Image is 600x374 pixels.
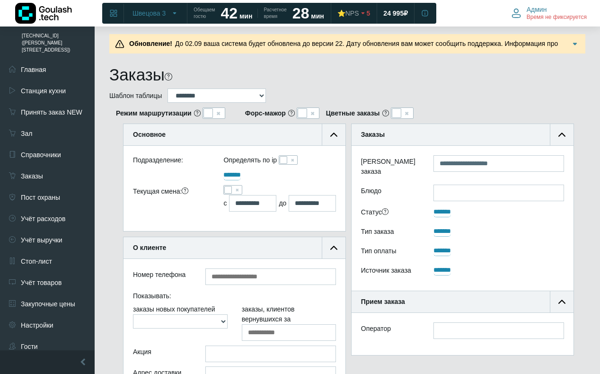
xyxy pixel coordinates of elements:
[288,110,295,116] i: <b>Важно: При включении применяется на все подразделения компании!</b> <br/> Если режим "Форс-маж...
[126,40,558,57] span: До 02.09 ваша система будет обновлена до версии 22. Дату обновления вам может сообщить поддержка....
[361,298,405,305] b: Прием заказа
[354,155,426,180] label: [PERSON_NAME] заказа
[330,244,337,251] img: collapse
[245,108,286,118] b: Форс-мажор
[527,14,587,21] span: Время не фиксируется
[382,208,388,215] i: Принят — заказ принят в работу, готовится, водитель не назначен.<br/>Отложен — оформлен заранее, ...
[558,298,565,305] img: collapse
[361,324,391,334] label: Оператор
[129,40,172,47] b: Обновление!
[223,155,277,165] label: Определять по ip
[326,108,380,118] b: Цветные заказы
[235,304,344,341] div: заказы, клиентов вернувшихся за
[570,39,580,49] img: Подробнее
[527,5,547,14] span: Админ
[165,73,172,80] i: На этой странице можно найти заказ, используя различные фильтры. Все пункты заполнять необязатель...
[337,9,359,18] div: ⭐
[133,244,166,251] b: О клиенте
[223,195,336,212] div: с до
[383,9,404,18] span: 24 995
[404,9,408,18] span: ₽
[292,5,309,22] strong: 28
[182,187,188,194] i: Важно! Если нужно найти заказ за сегодняшнюю дату,<br/>необходимо поставить галочку в поле текуща...
[558,131,565,138] img: collapse
[115,39,124,49] img: Предупреждение
[15,3,72,24] img: Логотип компании Goulash.tech
[109,65,165,85] h1: Заказы
[126,346,198,362] div: Акция
[116,108,192,118] b: Режим маршрутизации
[354,185,426,201] label: Блюдо
[194,110,201,116] i: Это режим, отображающий распределение заказов по маршрутам и курьерам
[194,7,215,20] span: Обещаем гостю
[126,155,216,169] div: Подразделение:
[354,264,426,279] div: Источник заказа
[127,6,184,21] button: Швецова 3
[126,304,235,341] div: заказы новых покупателей
[221,5,238,22] strong: 42
[345,9,359,17] span: NPS
[311,12,324,20] span: мин
[367,9,371,18] span: 5
[109,91,162,101] label: Шаблон таблицы
[132,9,166,18] span: Швецова 3
[126,290,343,304] div: Показывать:
[332,5,376,22] a: ⭐NPS 5
[126,185,216,212] div: Текущая смена:
[354,206,426,221] div: Статус
[126,268,198,285] div: Номер телефона
[378,5,414,22] a: 24 995 ₽
[354,225,426,240] div: Тип заказа
[506,3,592,23] button: Админ Время не фиксируется
[239,12,252,20] span: мин
[264,7,286,20] span: Расчетное время
[330,131,337,138] img: collapse
[382,110,389,116] i: При включении настройки заказы в таблице будут подсвечиваться в зависимости от статуса следующими...
[361,131,385,138] b: Заказы
[188,5,329,22] a: Обещаем гостю 42 мин Расчетное время 28 мин
[133,131,166,138] b: Основное
[354,245,426,259] div: Тип оплаты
